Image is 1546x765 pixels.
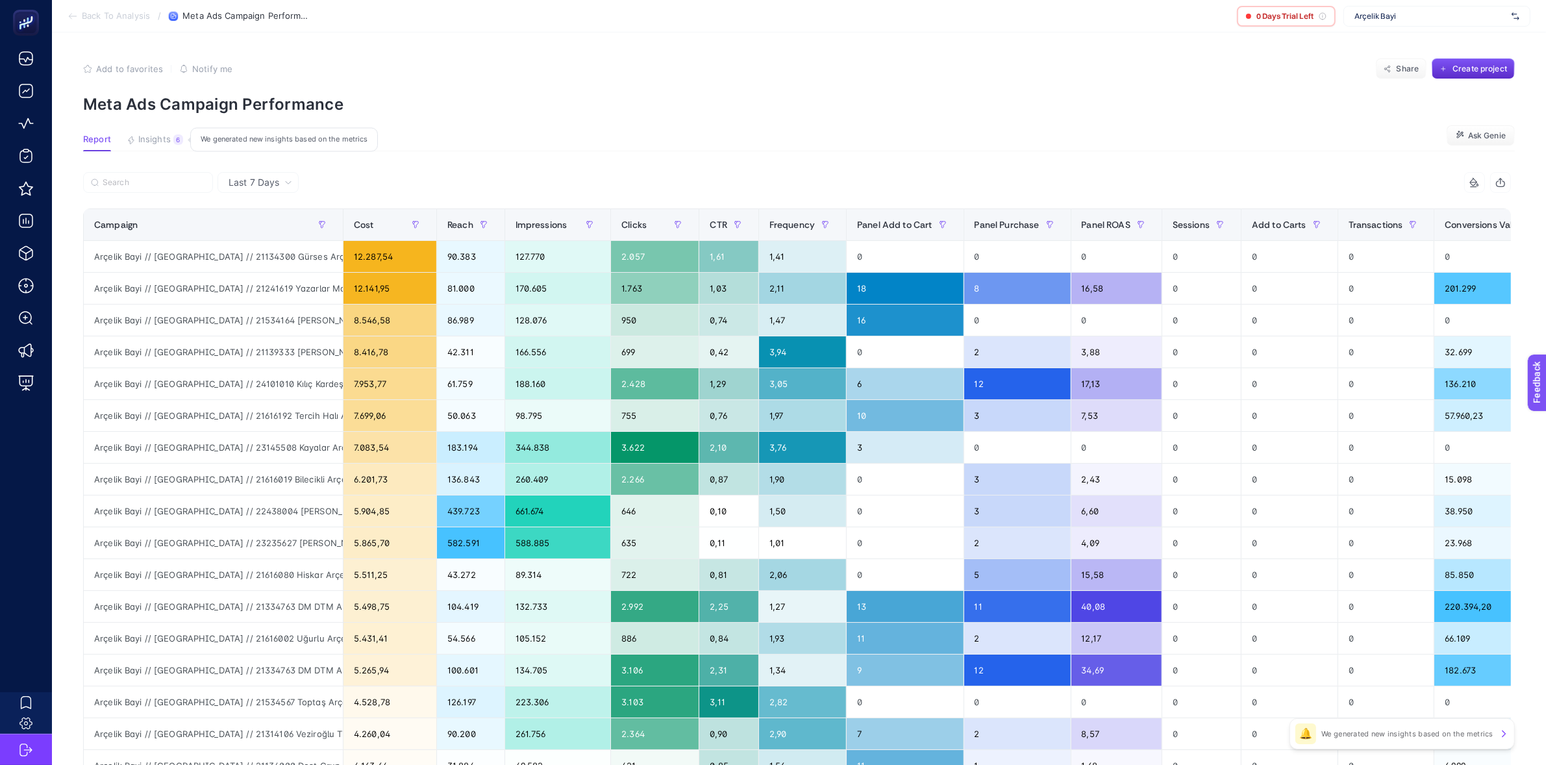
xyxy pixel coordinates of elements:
div: Arçelik Bayi // [GEOGRAPHIC_DATA] // 21616080 Hiskar Arçelik - ÇYK // [GEOGRAPHIC_DATA] - [GEOGRA... [84,559,343,590]
div: 11 [964,591,1071,622]
div: 0 [847,336,963,368]
div: 6 [847,368,963,399]
div: 🔔 [1295,723,1316,744]
div: 0 [847,464,963,495]
div: 3,88 [1071,336,1162,368]
div: 0 [1241,655,1338,686]
div: 4.528,78 [343,686,436,718]
div: 8.546,58 [343,305,436,336]
div: 11 [847,623,963,654]
div: 61.759 [437,368,505,399]
button: Ask Genie [1447,125,1515,146]
div: 0,11 [699,527,758,558]
div: 950 [611,305,699,336]
div: 0 [1338,336,1434,368]
div: 12.141,95 [343,273,436,304]
div: Arçelik Bayi // [GEOGRAPHIC_DATA] // 21616002 Uğurlu Arçelik - ÇYK // [GEOGRAPHIC_DATA] - [GEOGRA... [84,623,343,654]
div: 5 [964,559,1071,590]
div: Arçelik Bayi // [GEOGRAPHIC_DATA] // 21534567 Toptaş Arçelik - [GEOGRAPHIC_DATA] - ID - // [GEOGR... [84,686,343,718]
span: Create project [1452,64,1507,74]
div: 0 [1162,718,1241,749]
div: 0 [1241,464,1338,495]
div: 3,05 [759,368,846,399]
div: 0 [1162,623,1241,654]
div: 2,10 [699,432,758,463]
div: 0 [1241,336,1338,368]
span: Report [83,134,111,145]
div: 10 [847,400,963,431]
p: Meta Ads Campaign Performance [83,95,1515,114]
span: Panel ROAS [1082,219,1130,230]
span: Share [1397,64,1419,74]
div: 1.763 [611,273,699,304]
div: 9 [847,655,963,686]
div: 2.364 [611,718,699,749]
div: 0 [964,686,1071,718]
span: Insights [138,134,171,145]
div: 722 [611,559,699,590]
div: 1,90 [759,464,846,495]
div: 0 [1338,559,1434,590]
div: 755 [611,400,699,431]
div: 3,76 [759,432,846,463]
div: 0 [1241,718,1338,749]
div: 0 [1338,241,1434,272]
div: 0 [964,241,1071,272]
div: 136.843 [437,464,505,495]
div: 34,69 [1071,655,1162,686]
div: 3,11 [699,686,758,718]
div: 0,42 [699,336,758,368]
div: 0 [847,559,963,590]
span: Notify me [192,64,232,74]
div: 3 [964,400,1071,431]
div: 2,82 [759,686,846,718]
button: Add to favorites [83,64,163,74]
div: 0 [1338,464,1434,495]
div: 439.723 [437,495,505,527]
div: 0 [1241,400,1338,431]
div: We generated new insights based on the metrics [190,128,378,152]
div: 8 [964,273,1071,304]
div: Arçelik Bayi // [GEOGRAPHIC_DATA] // 21241619 Yazarlar Mobilya Arçelik - ÇYK // [GEOGRAPHIC_DATA]... [84,273,343,304]
div: 0,10 [699,495,758,527]
span: CTR [710,219,727,230]
div: 1,01 [759,527,846,558]
div: 0 [1162,241,1241,272]
div: Arçelik Bayi // [GEOGRAPHIC_DATA] // 21616019 Bilecikli Arçelik - [GEOGRAPHIC_DATA] - ÇYK // [GEO... [84,464,343,495]
div: 0 [1162,336,1241,368]
div: 344.838 [505,432,610,463]
span: Last 7 Days [229,176,279,189]
div: Arçelik Bayi // [GEOGRAPHIC_DATA] // 23145508 Kayalar Arçelik - CB // [GEOGRAPHIC_DATA] Bölgesi -... [84,432,343,463]
div: 1,47 [759,305,846,336]
div: 886 [611,623,699,654]
div: 6,60 [1071,495,1162,527]
div: 50.063 [437,400,505,431]
div: 89.314 [505,559,610,590]
div: 0 [964,432,1071,463]
div: 0 [1241,432,1338,463]
div: 0 [1162,655,1241,686]
div: 0 [1071,432,1162,463]
div: 13 [847,591,963,622]
div: 0 [1241,686,1338,718]
div: 2,90 [759,718,846,749]
div: 5.498,75 [343,591,436,622]
div: 0 [1241,623,1338,654]
div: 42.311 [437,336,505,368]
div: 661.674 [505,495,610,527]
div: 0 [1162,273,1241,304]
span: Feedback [8,4,49,14]
div: 1,41 [759,241,846,272]
div: 0 [1338,591,1434,622]
div: 5.865,70 [343,527,436,558]
div: 3 [847,432,963,463]
div: 17,13 [1071,368,1162,399]
div: 12 [964,655,1071,686]
div: 0,74 [699,305,758,336]
span: 0 Days Trial Left [1256,11,1314,21]
div: 0 [1162,527,1241,558]
div: 1,97 [759,400,846,431]
input: Search [103,178,205,188]
div: 0 [1162,495,1241,527]
div: 6 [173,134,183,145]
